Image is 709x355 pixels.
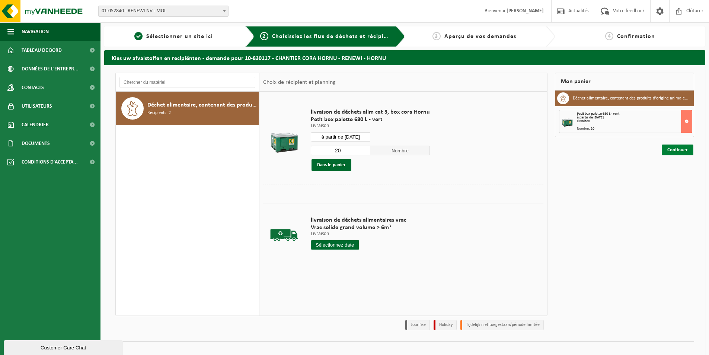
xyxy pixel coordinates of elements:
[460,320,544,330] li: Tijdelijk niet toegestaan/période limitée
[22,78,44,97] span: Contacts
[116,92,259,125] button: Déchet alimentaire, contenant des produits d'origine animale, emballage mélangé (sans verre), cat...
[662,145,693,155] a: Continuer
[444,34,516,39] span: Aperçu de vos demandes
[555,73,694,91] div: Mon panier
[311,240,359,250] input: Sélectionnez date
[577,127,692,131] div: Nombre: 20
[147,101,257,110] span: Déchet alimentaire, contenant des produits d'origine animale, emballage mélangé (sans verre), cat 3
[272,34,396,39] span: Choisissiez les flux de déchets et récipients
[260,32,268,40] span: 2
[311,216,406,224] span: livraison de déchets alimentaires vrac
[311,224,406,231] span: Vrac solide grand volume > 6m³
[577,112,619,116] span: Petit box palette 680 L - vert
[617,34,655,39] span: Confirmation
[108,32,240,41] a: 1Sélectionner un site ici
[311,108,430,116] span: livraison de déchets alim cat 3, box cora Hornu
[147,110,171,117] span: Récipients: 2
[22,134,50,153] span: Documents
[370,146,430,155] span: Nombre
[22,22,49,41] span: Navigation
[312,159,351,171] button: Dans le panier
[22,115,49,134] span: Calendrier
[119,77,255,88] input: Chercher du matériel
[104,50,705,65] h2: Kies uw afvalstoffen en recipiënten - demande pour 10-830117 - CHANTIER CORA HORNU - RENEWI - HORNU
[405,320,430,330] li: Jour fixe
[98,6,229,17] span: 01-052840 - RENEWI NV - MOL
[507,8,544,14] strong: [PERSON_NAME]
[434,320,457,330] li: Holiday
[22,97,52,115] span: Utilisateurs
[311,231,406,237] p: Livraison
[22,153,78,171] span: Conditions d'accepta...
[4,339,124,355] iframe: chat widget
[573,92,688,104] h3: Déchet alimentaire, contenant des produits d'origine animale, emballage mélangé (sans verre), cat 3
[577,120,692,123] div: Livraison
[432,32,441,40] span: 3
[99,6,228,16] span: 01-052840 - RENEWI NV - MOL
[311,116,430,123] span: Petit box palette 680 L - vert
[259,73,339,92] div: Choix de récipient et planning
[311,123,430,129] p: Livraison
[146,34,213,39] span: Sélectionner un site ici
[22,41,62,60] span: Tableau de bord
[577,115,604,120] strong: à partir de [DATE]
[22,60,79,78] span: Données de l'entrepr...
[605,32,613,40] span: 4
[311,132,370,142] input: Sélectionnez date
[134,32,143,40] span: 1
